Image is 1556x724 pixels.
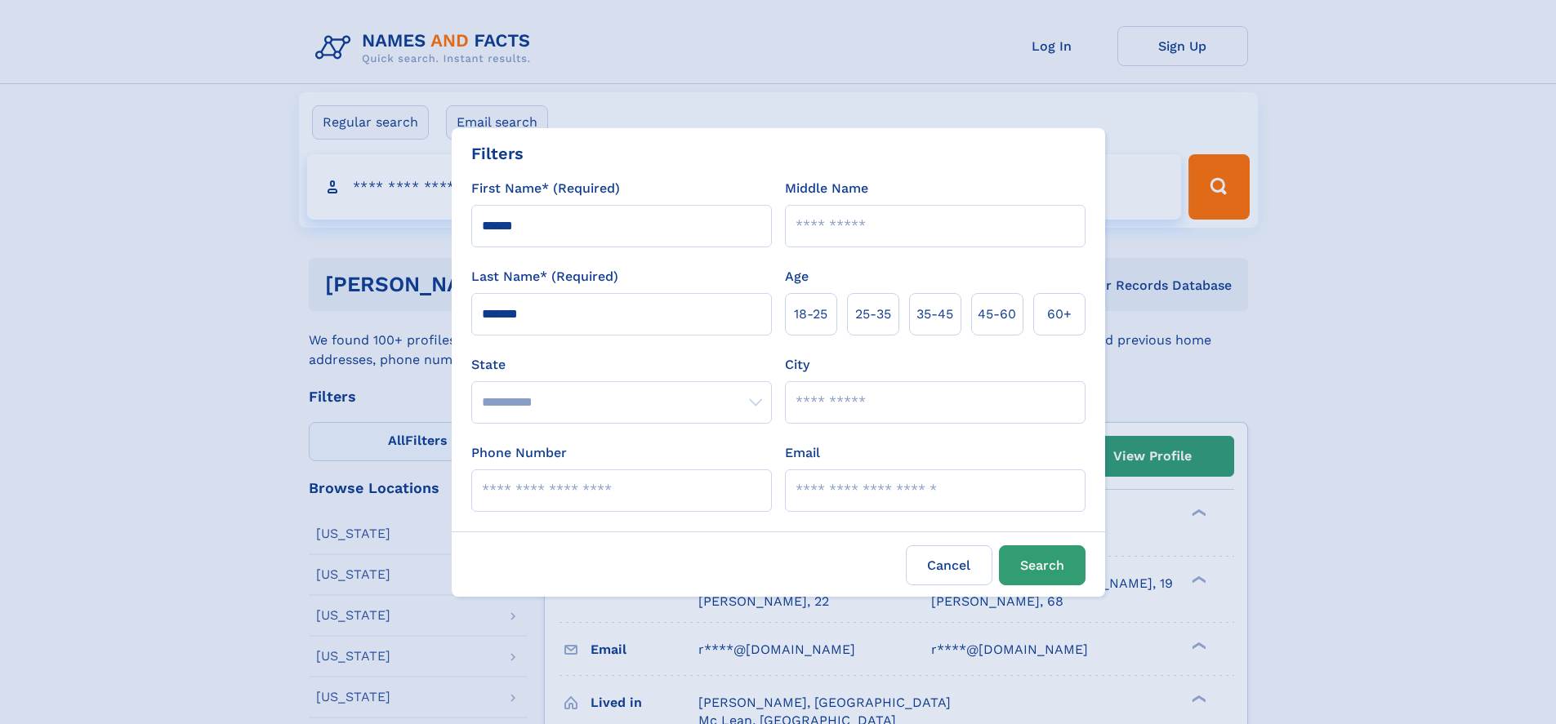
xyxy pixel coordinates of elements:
[855,304,891,324] span: 25‑35
[471,355,772,375] label: State
[471,141,524,166] div: Filters
[471,443,567,463] label: Phone Number
[785,267,809,286] label: Age
[794,304,827,324] span: 18‑25
[471,267,618,286] label: Last Name* (Required)
[785,443,820,463] label: Email
[999,545,1086,585] button: Search
[916,304,953,324] span: 35‑45
[906,545,992,585] label: Cancel
[978,304,1016,324] span: 45‑60
[785,179,868,198] label: Middle Name
[1047,304,1072,324] span: 60+
[785,355,809,375] label: City
[471,179,620,198] label: First Name* (Required)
